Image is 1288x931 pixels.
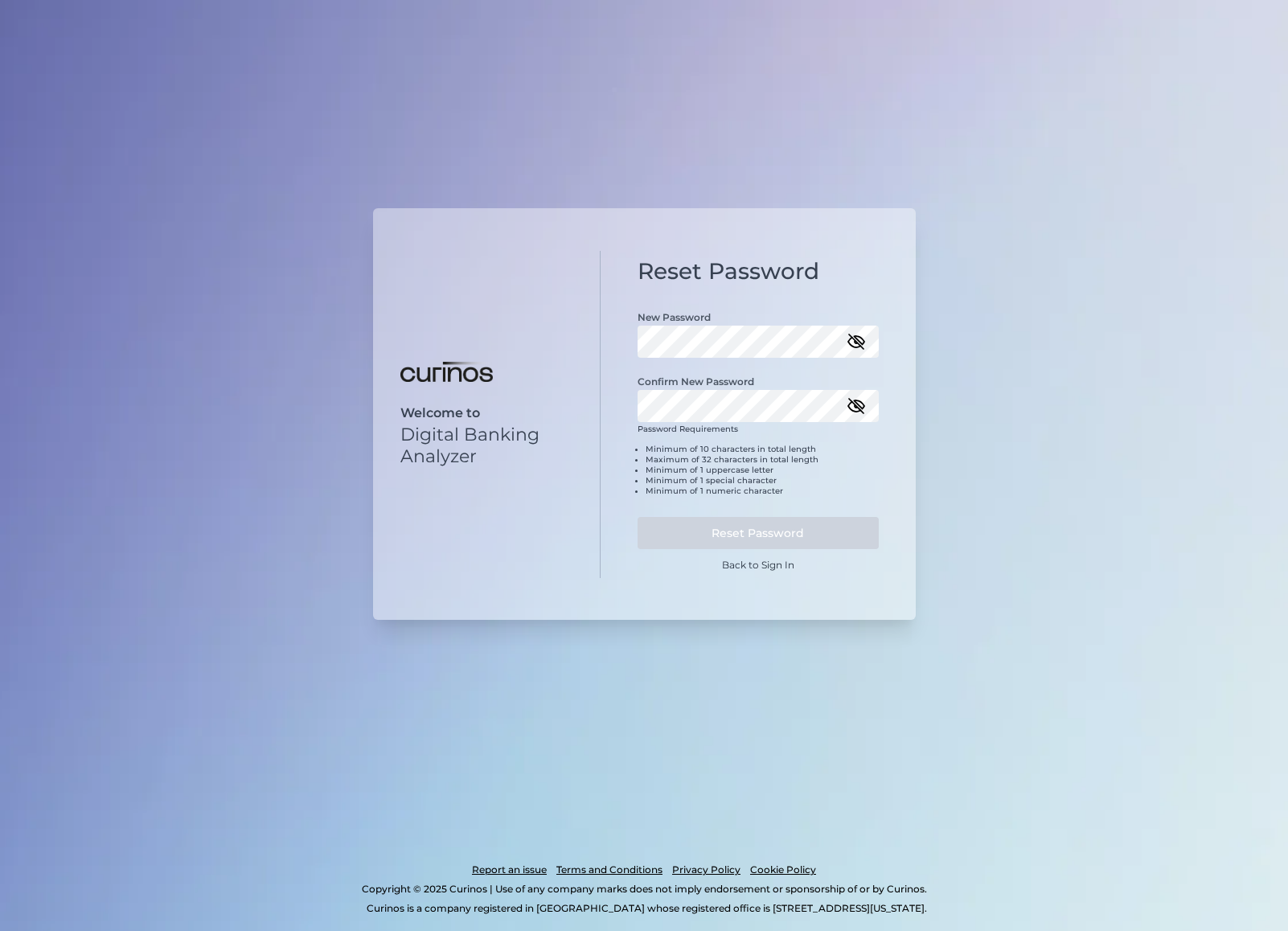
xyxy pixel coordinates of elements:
h1: Reset Password [638,258,879,285]
a: Cookie Policy [750,860,816,880]
li: Minimum of 1 uppercase letter [646,465,879,475]
button: Reset Password [638,517,879,549]
a: Report an issue [472,860,547,880]
p: Welcome to [400,405,573,420]
p: Curinos is a company registered in [GEOGRAPHIC_DATA] whose registered office is [STREET_ADDRESS][... [84,899,1209,918]
div: Password Requirements [638,424,879,509]
li: Maximum of 32 characters in total length [646,454,879,465]
li: Minimum of 1 numeric character [646,486,879,496]
a: Terms and Conditions [556,860,662,880]
a: Back to Sign In [722,559,794,571]
p: Digital Banking Analyzer [400,424,573,467]
li: Minimum of 10 characters in total length [646,444,879,454]
p: Copyright © 2025 Curinos | Use of any company marks does not imply endorsement or sponsorship of ... [79,880,1209,899]
label: Confirm New Password [638,375,754,388]
a: Privacy Policy [672,860,740,880]
label: New Password [638,311,711,323]
li: Minimum of 1 special character [646,475,879,486]
img: Digital Banking Analyzer [400,362,493,383]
